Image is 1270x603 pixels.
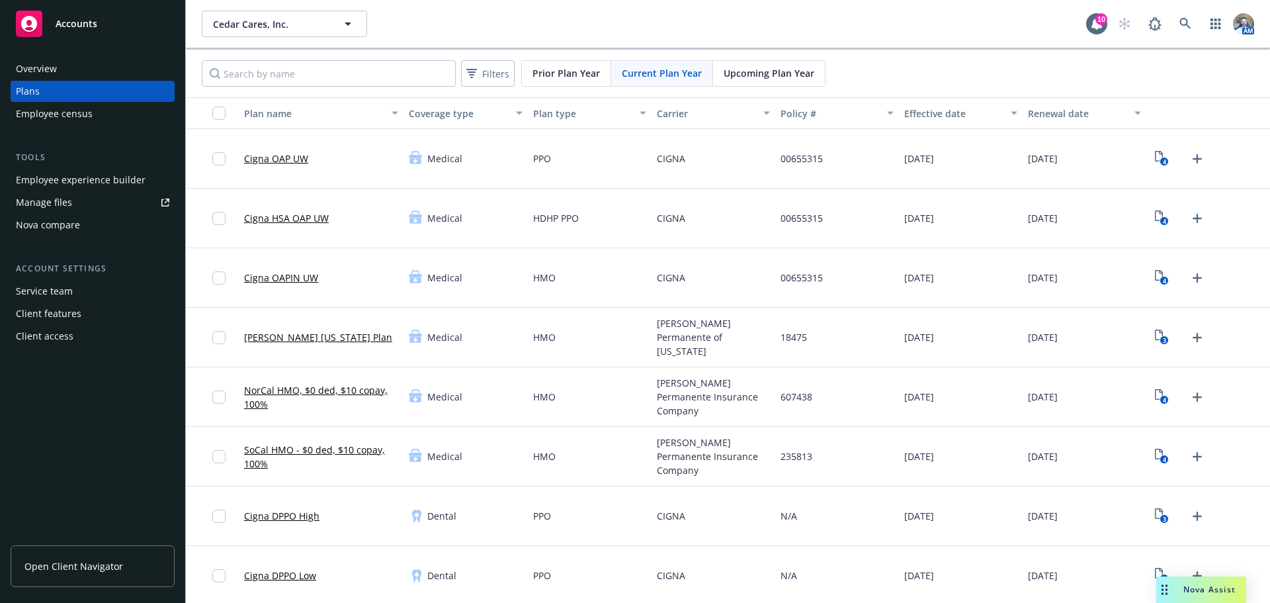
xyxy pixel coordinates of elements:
[1187,565,1208,586] a: Upload Plan Documents
[212,450,226,463] input: Toggle Row Selected
[1028,211,1058,225] span: [DATE]
[11,169,175,191] a: Employee experience builder
[904,449,934,463] span: [DATE]
[1111,11,1138,37] a: Start snowing
[1028,271,1058,285] span: [DATE]
[11,103,175,124] a: Employee census
[724,66,814,80] span: Upcoming Plan Year
[16,58,57,79] div: Overview
[904,330,934,344] span: [DATE]
[16,303,81,324] div: Client features
[11,214,175,236] a: Nova compare
[657,271,685,285] span: CIGNA
[11,281,175,302] a: Service team
[427,330,462,344] span: Medical
[427,449,462,463] span: Medical
[1152,446,1173,467] a: View Plan Documents
[1152,565,1173,586] a: View Plan Documents
[24,559,123,573] span: Open Client Navigator
[1187,446,1208,467] a: Upload Plan Documents
[1187,506,1208,527] a: Upload Plan Documents
[533,390,556,404] span: HMO
[16,192,72,213] div: Manage files
[533,152,551,165] span: PPO
[1152,148,1173,169] a: View Plan Documents
[904,107,1003,120] div: Effective date
[11,262,175,275] div: Account settings
[1028,330,1058,344] span: [DATE]
[244,383,398,411] a: NorCal HMO, $0 ded, $10 copay, 100%
[16,326,73,347] div: Client access
[781,152,823,165] span: 00655315
[533,509,551,523] span: PPO
[1028,509,1058,523] span: [DATE]
[244,569,316,582] a: Cigna DPPO Low
[1187,387,1208,408] a: Upload Plan Documents
[244,107,384,120] div: Plan name
[427,211,462,225] span: Medical
[657,436,770,477] span: [PERSON_NAME] Permanente Insurance Company
[239,97,403,129] button: Plan name
[622,66,702,80] span: Current Plan Year
[1152,387,1173,408] a: View Plan Documents
[1028,449,1058,463] span: [DATE]
[202,11,367,37] button: Cedar Cares, Inc.
[1142,11,1168,37] a: Report a Bug
[1156,577,1246,603] button: Nova Assist
[657,107,755,120] div: Carrier
[1163,455,1166,464] text: 4
[427,569,456,582] span: Dental
[403,97,527,129] button: Coverage type
[1187,267,1208,289] a: Upload Plan Documents
[781,390,812,404] span: 607438
[212,152,226,165] input: Toggle Row Selected
[1095,13,1107,25] div: 10
[1233,13,1254,34] img: photo
[781,107,879,120] div: Policy #
[1163,396,1166,404] text: 4
[533,449,556,463] span: HMO
[657,569,685,582] span: CIGNA
[427,152,462,165] span: Medical
[657,211,685,225] span: CIGNA
[202,60,456,87] input: Search by name
[904,569,934,582] span: [DATE]
[781,569,797,582] span: N/A
[212,271,226,285] input: Toggle Row Selected
[657,316,770,358] span: [PERSON_NAME] Permanente of [US_STATE]
[212,391,226,404] input: Toggle Row Selected
[904,152,934,165] span: [DATE]
[482,67,509,81] span: Filters
[899,97,1023,129] button: Effective date
[427,509,456,523] span: Dental
[533,271,556,285] span: HMO
[904,211,934,225] span: [DATE]
[409,107,507,120] div: Coverage type
[657,509,685,523] span: CIGNA
[1156,577,1173,603] div: Drag to move
[244,271,318,285] a: Cigna OAPIN UW
[1163,217,1166,226] text: 4
[775,97,899,129] button: Policy #
[533,107,632,120] div: Plan type
[244,330,392,344] a: [PERSON_NAME] [US_STATE] Plan
[781,211,823,225] span: 00655315
[1163,158,1166,166] text: 4
[212,212,226,225] input: Toggle Row Selected
[461,60,515,87] button: Filters
[1152,208,1173,229] a: View Plan Documents
[657,376,770,418] span: [PERSON_NAME] Permanente Insurance Company
[244,152,308,165] a: Cigna OAP UW
[1028,107,1126,120] div: Renewal date
[427,390,462,404] span: Medical
[11,192,175,213] a: Manage files
[781,509,797,523] span: N/A
[1172,11,1199,37] a: Search
[532,66,600,80] span: Prior Plan Year
[11,58,175,79] a: Overview
[528,97,652,129] button: Plan type
[781,271,823,285] span: 00655315
[1187,208,1208,229] a: Upload Plan Documents
[11,151,175,164] div: Tools
[1152,327,1173,348] a: View Plan Documents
